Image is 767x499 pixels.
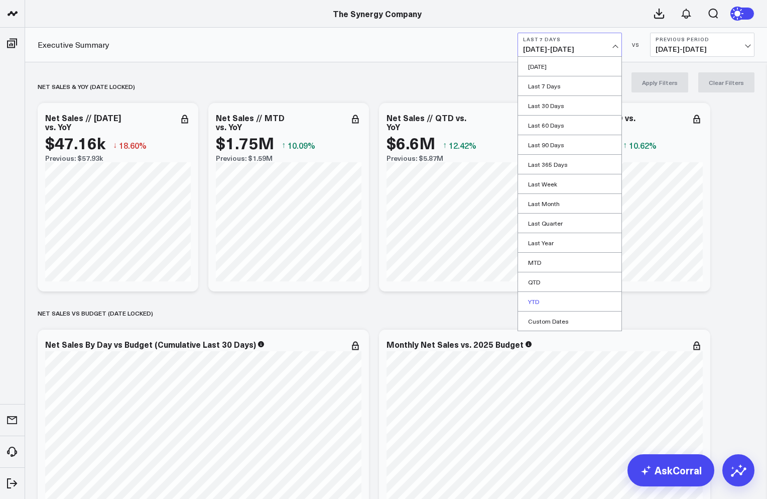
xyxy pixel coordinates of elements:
span: 18.60% [119,140,147,151]
div: Previous: $1.59M [216,154,361,162]
div: Previous: $5.87M [387,154,532,162]
div: net sales & yoy (date locked) [38,75,135,98]
span: ↑ [623,139,627,152]
div: $47.16k [45,134,105,152]
a: YTD [518,292,621,311]
button: Clear Filters [698,72,754,92]
a: Last 365 Days [518,155,621,174]
span: ↑ [282,139,286,152]
a: Last Week [518,174,621,193]
div: Net Sales // QTD vs. YoY [387,112,466,132]
a: Last 30 Days [518,96,621,115]
a: Last 90 Days [518,135,621,154]
a: MTD [518,253,621,272]
a: Executive Summary [38,39,109,50]
div: $6.6M [387,134,435,152]
b: Previous Period [656,36,749,42]
span: [DATE] - [DATE] [523,45,616,53]
span: ↑ [443,139,447,152]
button: Apply Filters [631,72,688,92]
div: NET SALES vs BUDGET (date locked) [38,302,153,325]
span: 10.09% [288,140,315,151]
button: Previous Period[DATE]-[DATE] [650,33,754,57]
a: Last 60 Days [518,116,621,135]
span: 12.42% [449,140,476,151]
a: The Synergy Company [333,8,422,19]
div: Previous: $18.89M [557,154,703,162]
a: QTD [518,272,621,291]
a: Last Year [518,233,621,252]
div: Monthly Net Sales vs. 2025 Budget [387,339,524,350]
a: Last 7 Days [518,76,621,95]
button: Last 7 Days[DATE]-[DATE] [518,33,622,57]
div: Net Sales By Day vs Budget (Cumulative Last 30 Days) [45,339,256,350]
span: [DATE] - [DATE] [656,45,749,53]
a: [DATE] [518,57,621,76]
div: VS [627,42,645,48]
a: AskCorral [627,454,714,486]
div: Net Sales // MTD vs. YoY [216,112,285,132]
a: Last Quarter [518,214,621,233]
b: Last 7 Days [523,36,616,42]
a: Last Month [518,194,621,213]
div: $1.75M [216,134,274,152]
div: Net Sales // [DATE] vs. YoY [45,112,121,132]
div: Previous: $57.93k [45,154,191,162]
span: ↓ [113,139,117,152]
span: 10.62% [629,140,657,151]
a: Custom Dates [518,312,621,331]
